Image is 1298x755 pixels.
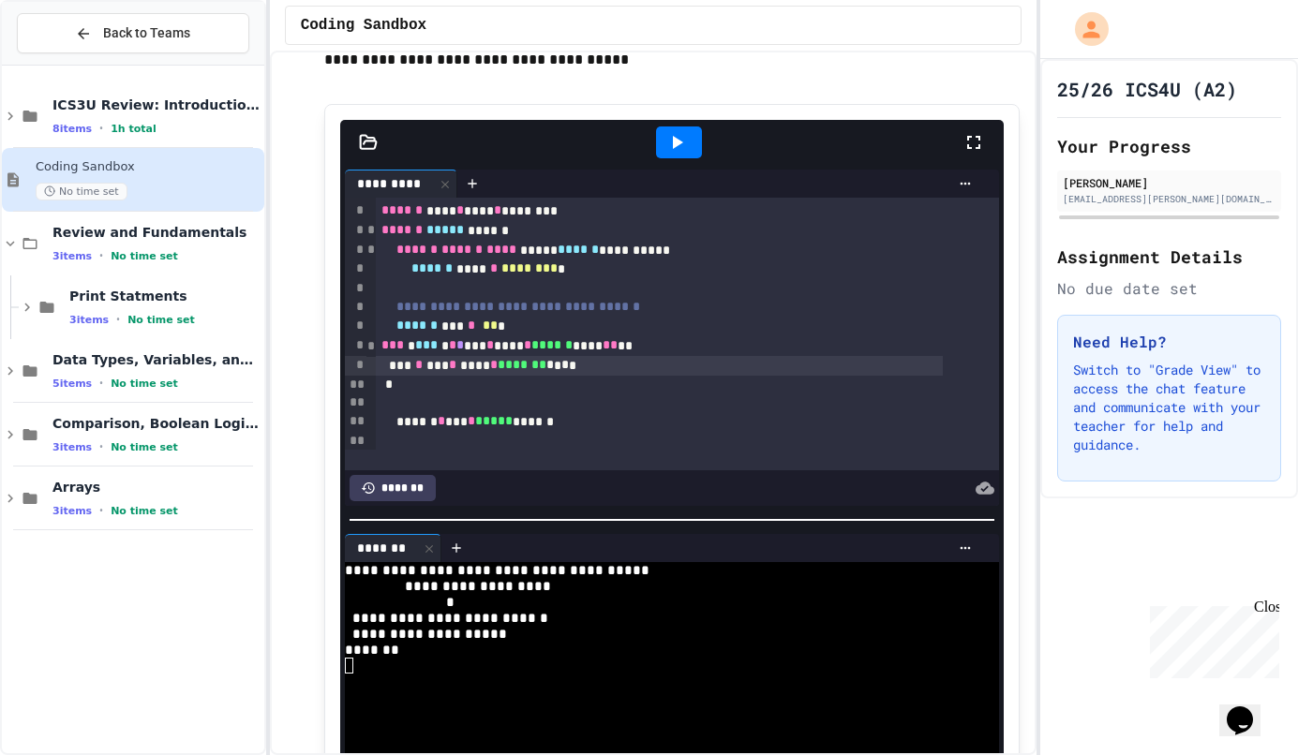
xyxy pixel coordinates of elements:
span: 3 items [52,441,92,453]
iframe: chat widget [1219,680,1279,736]
span: Print Statments [69,288,261,304]
span: No time set [111,377,178,390]
button: Back to Teams [17,13,249,53]
span: Data Types, Variables, and Math [52,351,261,368]
span: No time set [127,314,195,326]
iframe: chat widget [1142,599,1279,678]
h3: Need Help? [1073,331,1265,353]
h2: Assignment Details [1057,244,1281,270]
span: • [99,248,103,263]
span: Coding Sandbox [36,159,261,175]
span: ICS3U Review: Introduction to Java [52,96,261,113]
h2: Your Progress [1057,133,1281,159]
span: • [99,376,103,391]
span: Arrays [52,479,261,496]
span: • [116,312,120,327]
h1: 25/26 ICS4U (A2) [1057,76,1237,102]
p: Switch to "Grade View" to access the chat feature and communicate with your teacher for help and ... [1073,361,1265,454]
span: • [99,121,103,136]
span: 8 items [52,123,92,135]
span: Back to Teams [103,23,190,43]
span: • [99,439,103,454]
div: No due date set [1057,277,1281,300]
div: Chat with us now!Close [7,7,129,119]
span: • [99,503,103,518]
span: 1h total [111,123,157,135]
span: Coding Sandbox [301,14,426,37]
span: Comparison, Boolean Logic, If-Statements [52,415,261,432]
div: [PERSON_NAME] [1063,174,1276,191]
div: [EMAIL_ADDRESS][PERSON_NAME][DOMAIN_NAME] [1063,192,1276,206]
span: Review and Fundamentals [52,224,261,241]
span: No time set [36,183,127,200]
span: No time set [111,441,178,453]
span: 5 items [52,377,92,390]
span: 3 items [52,250,92,262]
span: 3 items [69,314,109,326]
span: No time set [111,505,178,517]
span: No time set [111,250,178,262]
span: 3 items [52,505,92,517]
div: My Account [1055,7,1113,51]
